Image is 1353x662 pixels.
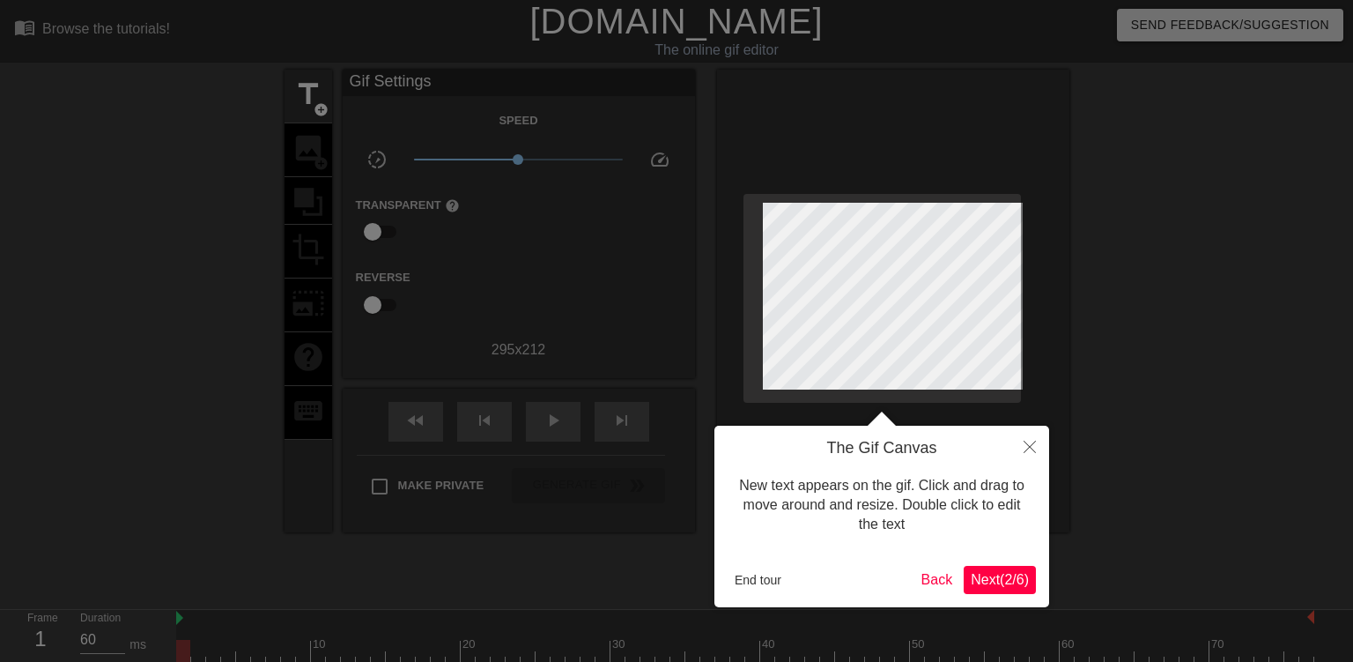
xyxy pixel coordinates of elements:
button: Back [914,566,960,594]
button: Close [1010,426,1049,466]
div: New text appears on the gif. Click and drag to move around and resize. Double click to edit the text [728,458,1036,553]
h4: The Gif Canvas [728,439,1036,458]
button: Next [964,566,1036,594]
button: End tour [728,567,788,593]
span: Next ( 2 / 6 ) [971,572,1029,587]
